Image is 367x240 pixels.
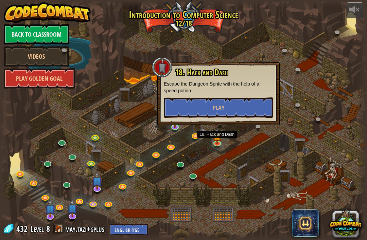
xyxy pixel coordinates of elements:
span: 432 [16,223,30,234]
img: level-banner-unstarted-subscriber.png [45,200,55,217]
img: CodeCombat - Learn how to code by playing a game [4,2,91,23]
button: Adjust volume [346,2,363,18]
img: level-banner-started.png [213,129,222,144]
img: level-banner-unstarted-subscriber.png [92,172,102,189]
a: Videos [4,46,69,67]
a: Back to Classroom [4,24,69,44]
p: Escape the Dungeon Sprite with the help of a speed potion. [164,80,273,94]
span: Level [30,223,44,235]
a: Play Golden Goal [4,68,75,89]
img: level-banner-unstarted-subscriber.png [67,200,77,217]
span: 18. Hack and Dash [175,67,228,78]
span: Play [213,104,224,112]
span: 8 [46,223,50,234]
button: Play [164,97,273,118]
a: may.tazi+gplus [65,223,106,234]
